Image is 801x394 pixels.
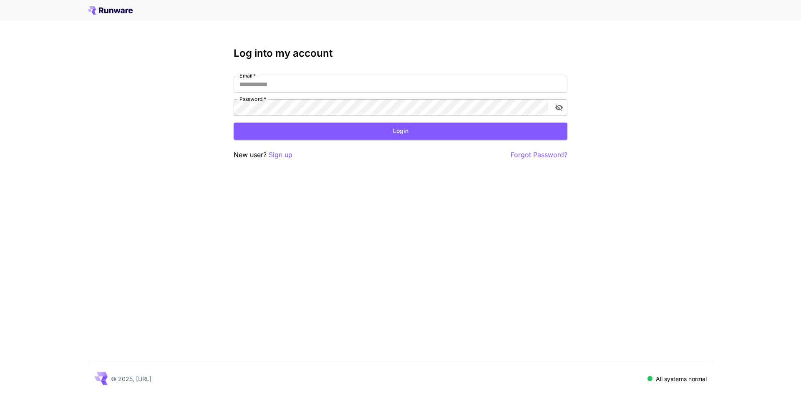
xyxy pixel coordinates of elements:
label: Email [239,72,256,79]
button: Sign up [269,150,292,160]
button: Login [234,123,567,140]
h3: Log into my account [234,48,567,59]
button: toggle password visibility [552,100,567,115]
label: Password [239,95,266,103]
p: New user? [234,150,292,160]
p: © 2025, [URL] [111,374,151,383]
p: All systems normal [656,374,707,383]
button: Forgot Password? [511,150,567,160]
